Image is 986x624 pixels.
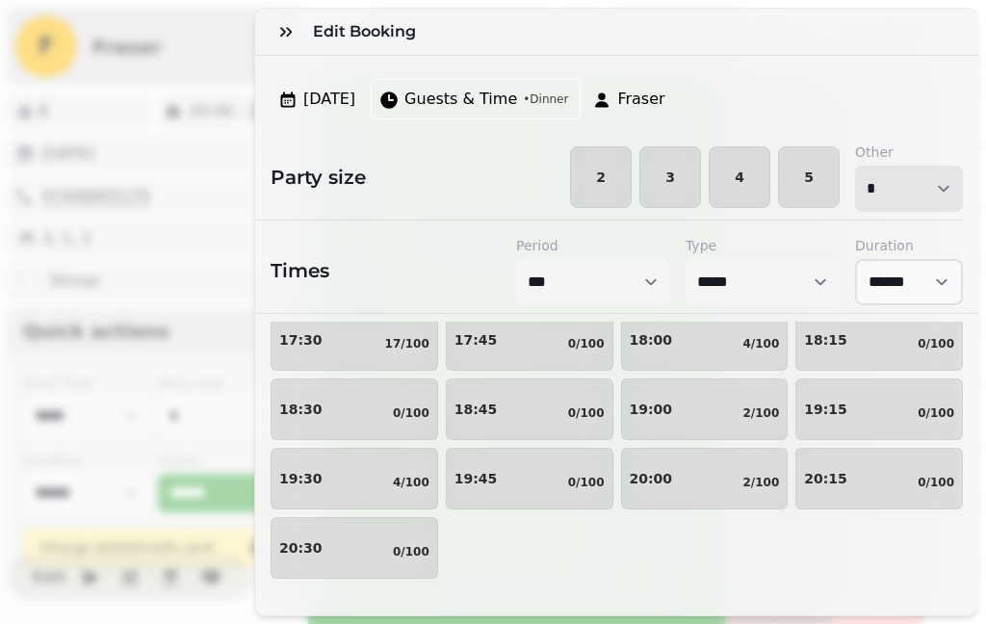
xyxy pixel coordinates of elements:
p: 19:30 [279,472,323,485]
p: 0/100 [393,544,429,559]
button: 3 [639,146,701,208]
p: 18:00 [630,333,673,347]
p: 0/100 [568,475,605,490]
p: 0/100 [568,405,605,421]
button: 20:150/100 [795,448,963,509]
span: 5 [794,170,823,184]
p: 17/100 [385,336,429,351]
p: 18:45 [454,403,498,416]
p: 17:30 [279,333,323,347]
span: • Dinner [523,91,568,107]
button: 20:300/100 [271,517,438,579]
span: Guests & Time [404,88,517,111]
p: 20:15 [804,472,847,485]
span: [DATE] [303,88,355,111]
button: 18:450/100 [446,378,613,440]
p: 18:15 [804,333,847,347]
h2: Party size [255,164,366,191]
h3: Edit Booking [313,20,424,43]
button: 4 [709,146,770,208]
p: 17:45 [454,333,498,347]
span: 2 [586,170,615,184]
p: 2/100 [742,475,779,490]
button: 5 [778,146,840,208]
p: 18:30 [279,403,323,416]
span: Fraser [617,88,664,111]
p: 0/100 [918,405,954,421]
p: 0/100 [918,475,954,490]
p: 19:15 [804,403,847,416]
p: 2/100 [742,405,779,421]
label: Period [516,236,670,255]
p: 0/100 [918,336,954,351]
label: Type [686,236,840,255]
p: 20:00 [630,472,673,485]
button: 20:002/100 [621,448,789,509]
h2: Times [271,257,329,284]
p: 0/100 [568,336,605,351]
button: 17:450/100 [446,309,613,371]
span: 4 [725,170,754,184]
p: 4/100 [393,475,429,490]
button: 19:304/100 [271,448,438,509]
label: Other [855,143,963,162]
button: 18:150/100 [795,309,963,371]
p: 20:30 [279,541,323,555]
label: Duration [855,236,963,255]
p: 4/100 [742,336,779,351]
button: 19:450/100 [446,448,613,509]
button: 19:150/100 [795,378,963,440]
button: 19:002/100 [621,378,789,440]
button: 17:3017/100 [271,309,438,371]
p: 0/100 [393,405,429,421]
button: 18:004/100 [621,309,789,371]
span: 3 [656,170,685,184]
button: 2 [570,146,632,208]
p: 19:00 [630,403,673,416]
button: 18:300/100 [271,378,438,440]
p: 19:45 [454,472,498,485]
